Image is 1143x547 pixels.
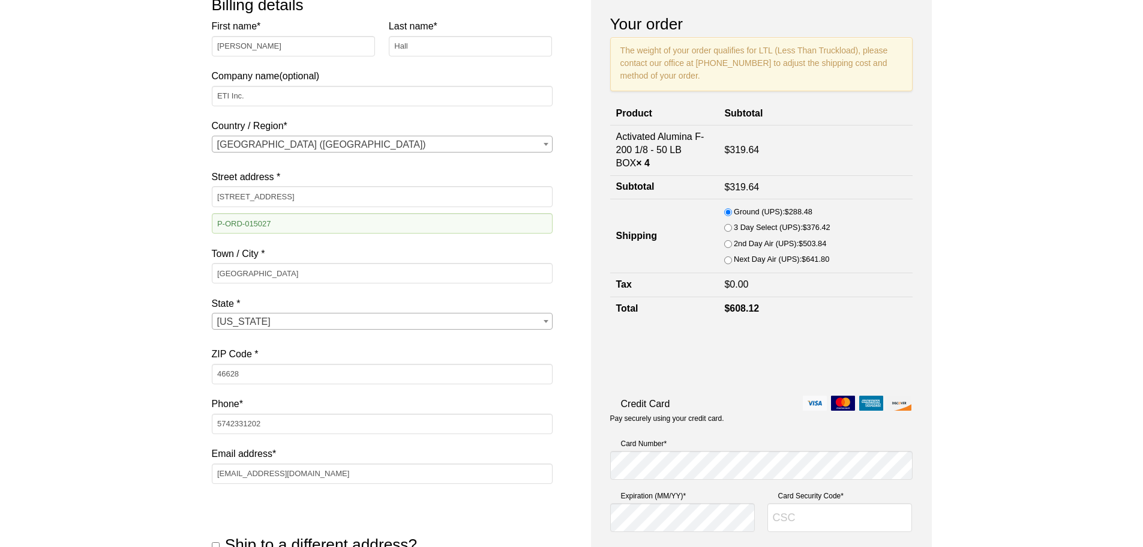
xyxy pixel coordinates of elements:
label: State [212,295,553,312]
span: Country / Region [212,136,553,153]
label: Town / City [212,246,553,262]
span: $ [724,303,730,313]
label: Country / Region [212,118,553,134]
label: 3 Day Select (UPS): [734,221,830,234]
label: Phone [212,396,553,412]
label: Company name [212,18,553,84]
img: mastercard [831,396,855,411]
bdi: 319.64 [724,145,759,155]
span: $ [724,182,730,192]
bdi: 288.48 [785,207,812,216]
label: Card Security Code [767,490,913,502]
iframe: reCAPTCHA [610,333,793,379]
input: CSC [767,503,913,532]
span: Indiana [212,313,552,330]
bdi: 503.84 [799,239,826,248]
label: Email address [212,446,553,462]
img: discover [887,396,911,411]
label: Expiration (MM/YY) [610,490,755,502]
bdi: 641.80 [802,255,829,264]
label: First name [212,18,376,34]
th: Product [610,103,719,125]
th: Shipping [610,199,719,273]
span: (optional) [279,71,319,81]
label: Card Number [610,438,913,450]
th: Subtotal [718,103,912,125]
label: 2nd Day Air (UPS): [734,237,826,250]
bdi: 319.64 [724,182,759,192]
label: Last name [389,18,553,34]
img: visa [803,396,827,411]
span: $ [799,239,803,248]
input: House number and street name [212,186,553,207]
span: $ [724,279,730,289]
bdi: 376.42 [802,223,830,232]
span: $ [802,255,806,264]
span: $ [802,223,806,232]
label: Credit Card [610,396,913,412]
span: United States (US) [212,136,552,153]
input: Apartment, suite, unit, etc. (optional) [212,213,553,234]
label: ZIP Code [212,346,553,362]
strong: × 4 [636,158,650,168]
th: Total [610,297,719,320]
label: Ground (UPS): [734,205,812,219]
th: Subtotal [610,175,719,199]
th: Tax [610,273,719,297]
label: Next Day Air (UPS): [734,253,829,266]
p: The weight of your order qualifies for LTL (Less Than Truckload), please contact our office at [P... [610,37,913,91]
td: Activated Alumina F-200 1/8 - 50 LB BOX [610,125,719,175]
bdi: 0.00 [724,279,748,289]
span: $ [785,207,789,216]
img: amex [859,396,883,411]
fieldset: Payment Info [610,433,913,542]
span: $ [724,145,730,155]
bdi: 608.12 [724,303,759,313]
p: Pay securely using your credit card. [610,414,913,424]
span: State [212,313,553,330]
h3: Your order [610,14,913,34]
label: Street address [212,169,553,185]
